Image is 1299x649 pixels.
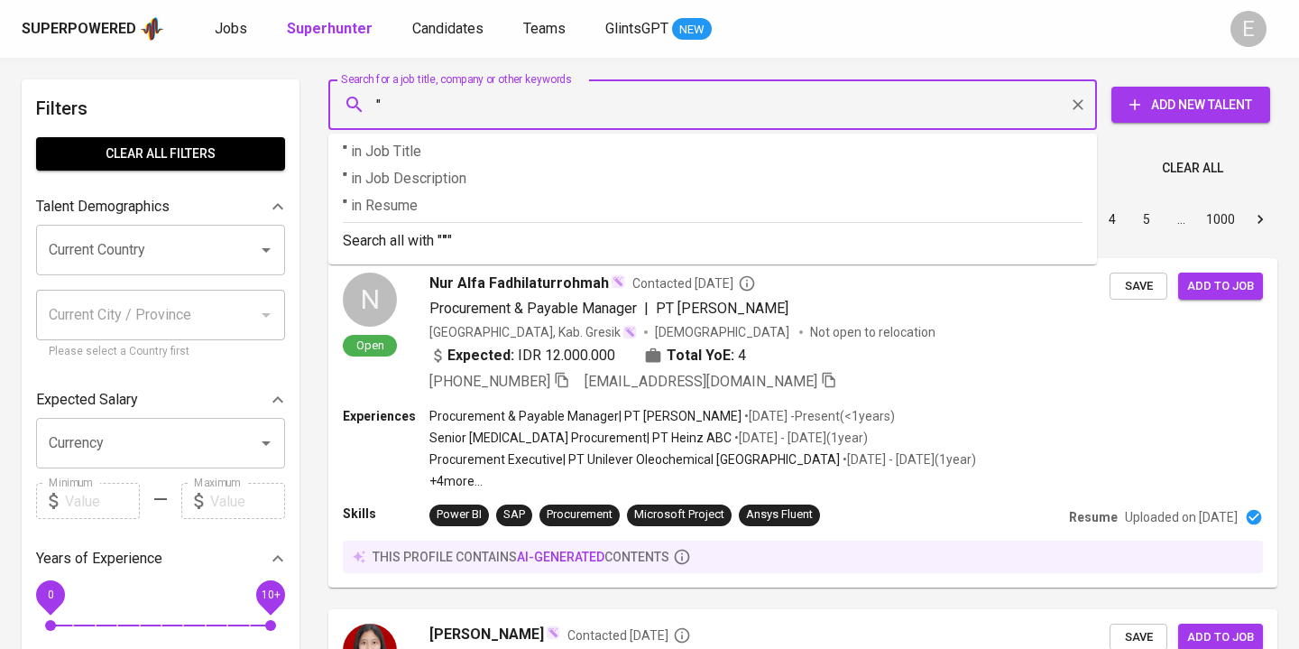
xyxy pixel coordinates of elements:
[429,407,742,425] p: Procurement & Payable Manager | PT [PERSON_NAME]
[349,338,392,353] span: Open
[547,506,613,524] div: Procurement
[634,506,724,524] div: Microsoft Project
[1201,205,1240,234] button: Go to page 1000
[672,21,712,39] span: NEW
[429,450,840,468] p: Procurement Executive | PT Unilever Oleochemical [GEOGRAPHIC_DATA]
[429,429,732,447] p: Senior [MEDICAL_DATA] Procurement | PT Heinz ABC
[1162,157,1223,180] span: Clear All
[567,626,691,644] span: Contacted [DATE]
[1119,627,1158,648] span: Save
[429,624,544,645] span: [PERSON_NAME]
[343,230,1082,252] p: Search all with " "
[611,274,625,289] img: magic_wand.svg
[523,18,569,41] a: Teams
[343,168,1082,190] p: "
[215,18,251,41] a: Jobs
[140,15,164,42] img: app logo
[343,273,397,327] div: N
[343,505,429,523] p: Skills
[22,19,136,40] div: Superpowered
[644,298,649,320] span: |
[287,20,373,37] b: Superhunter
[373,548,669,566] p: this profile contains contents
[1098,205,1127,234] button: Go to page 4
[1166,210,1195,228] div: …
[51,143,271,165] span: Clear All filters
[429,273,609,294] span: Nur Alfa Fadhilaturrohmah
[36,382,285,418] div: Expected Salary
[351,143,421,160] span: in Job Title
[1069,508,1118,526] p: Resume
[210,483,285,519] input: Value
[1178,273,1263,301] button: Add to job
[429,373,550,390] span: [PHONE_NUMBER]
[517,550,604,564] span: AI-generated
[738,345,746,366] span: 4
[667,345,734,366] b: Total YoE:
[47,589,53,601] span: 0
[585,373,817,390] span: [EMAIL_ADDRESS][DOMAIN_NAME]
[343,407,429,425] p: Experiences
[351,197,418,214] span: in Resume
[605,18,712,41] a: GlintsGPT NEW
[429,300,637,317] span: Procurement & Payable Manager
[437,506,482,524] div: Power BI
[1065,92,1091,117] button: Clear
[253,237,279,263] button: Open
[738,274,756,292] svg: By Batam recruiter
[447,345,514,366] b: Expected:
[36,189,285,225] div: Talent Demographics
[412,18,487,41] a: Candidates
[810,323,935,341] p: Not open to relocation
[746,506,813,524] div: Ansys Fluent
[958,205,1277,234] nav: pagination navigation
[1155,152,1230,185] button: Clear All
[503,506,525,524] div: SAP
[328,258,1277,588] a: NOpenNur Alfa FadhilaturrohmahContacted [DATE]Procurement & Payable Manager|PT [PERSON_NAME][GEOG...
[36,541,285,577] div: Years of Experience
[1125,508,1238,526] p: Uploaded on [DATE]
[215,20,247,37] span: Jobs
[1187,276,1254,297] span: Add to job
[343,195,1082,217] p: "
[656,300,788,317] span: PT [PERSON_NAME]
[49,343,272,361] p: Please select a Country first
[429,323,637,341] div: [GEOGRAPHIC_DATA], Kab. Gresik
[1119,276,1158,297] span: Save
[65,483,140,519] input: Value
[840,450,976,468] p: • [DATE] - [DATE] ( 1 year )
[622,325,637,339] img: magic_wand.svg
[442,232,447,249] b: "
[1132,205,1161,234] button: Go to page 5
[1246,205,1275,234] button: Go to next page
[429,472,976,490] p: +4 more ...
[351,170,466,187] span: in Job Description
[1126,94,1256,116] span: Add New Talent
[429,345,615,366] div: IDR 12.000.000
[605,20,668,37] span: GlintsGPT
[732,429,868,447] p: • [DATE] - [DATE] ( 1 year )
[261,589,280,601] span: 10+
[655,323,792,341] span: [DEMOGRAPHIC_DATA]
[36,196,170,218] p: Talent Demographics
[36,389,138,411] p: Expected Salary
[1110,273,1167,301] button: Save
[1230,11,1267,47] div: E
[36,548,162,570] p: Years of Experience
[1111,87,1270,123] button: Add New Talent
[523,20,566,37] span: Teams
[36,94,285,123] h6: Filters
[1187,627,1254,648] span: Add to job
[253,431,279,456] button: Open
[412,20,484,37] span: Candidates
[343,141,1082,162] p: "
[632,274,756,292] span: Contacted [DATE]
[742,407,895,425] p: • [DATE] - Present ( <1 years )
[673,626,691,644] svg: By Batam recruiter
[546,626,560,640] img: magic_wand.svg
[287,18,376,41] a: Superhunter
[36,137,285,171] button: Clear All filters
[22,15,164,42] a: Superpoweredapp logo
